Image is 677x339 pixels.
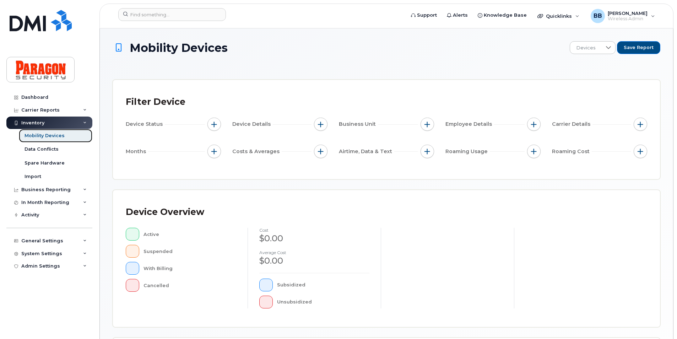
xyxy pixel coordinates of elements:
span: Save Report [624,44,654,51]
span: Employee Details [445,120,494,128]
span: Airtime, Data & Text [339,148,394,155]
div: Device Overview [126,203,204,221]
span: Roaming Cost [552,148,592,155]
div: Filter Device [126,93,185,111]
h4: Average cost [259,250,369,255]
span: Devices [570,42,602,54]
span: Costs & Averages [232,148,282,155]
div: Subsidized [277,279,370,291]
span: Months [126,148,148,155]
div: Unsubsidized [277,296,370,308]
span: Mobility Devices [130,42,228,54]
div: Suspended [143,245,237,258]
div: Cancelled [143,279,237,292]
div: $0.00 [259,255,369,267]
button: Save Report [617,41,660,54]
span: Device Details [232,120,273,128]
span: Carrier Details [552,120,592,128]
div: With Billing [143,262,237,275]
div: Active [143,228,237,241]
h4: cost [259,228,369,232]
span: Roaming Usage [445,148,490,155]
div: $0.00 [259,232,369,244]
span: Device Status [126,120,165,128]
span: Business Unit [339,120,378,128]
